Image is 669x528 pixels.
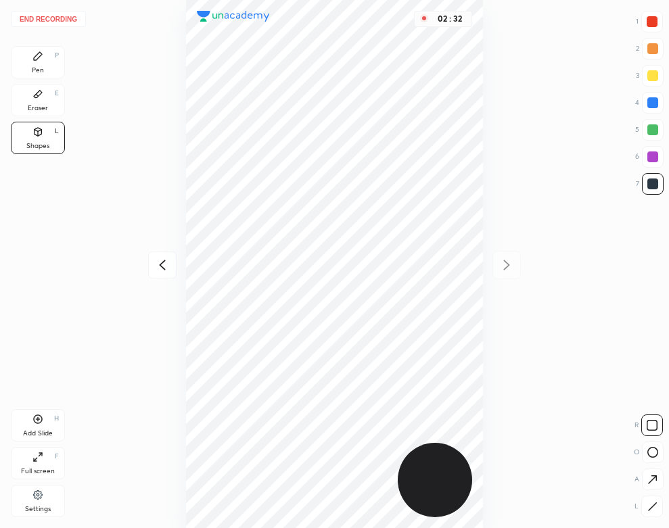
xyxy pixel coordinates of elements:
div: R [635,414,663,436]
div: Full screen [21,468,55,475]
div: P [55,52,59,59]
button: End recording [11,11,86,27]
div: Settings [25,506,51,512]
div: H [54,415,59,422]
div: Shapes [26,143,49,149]
div: 5 [635,119,664,141]
div: 1 [636,11,663,32]
div: A [635,469,664,490]
div: Pen [32,67,44,74]
div: L [635,496,663,517]
div: 4 [635,92,664,114]
div: 7 [636,173,664,195]
div: E [55,90,59,97]
div: Add Slide [23,430,53,437]
div: 02 : 32 [434,14,466,24]
div: Eraser [28,105,48,112]
div: 3 [636,65,664,87]
img: logo.38c385cc.svg [197,11,270,22]
div: 2 [636,38,664,59]
div: 6 [635,146,664,168]
div: O [634,441,664,463]
div: F [55,453,59,460]
div: L [55,128,59,135]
